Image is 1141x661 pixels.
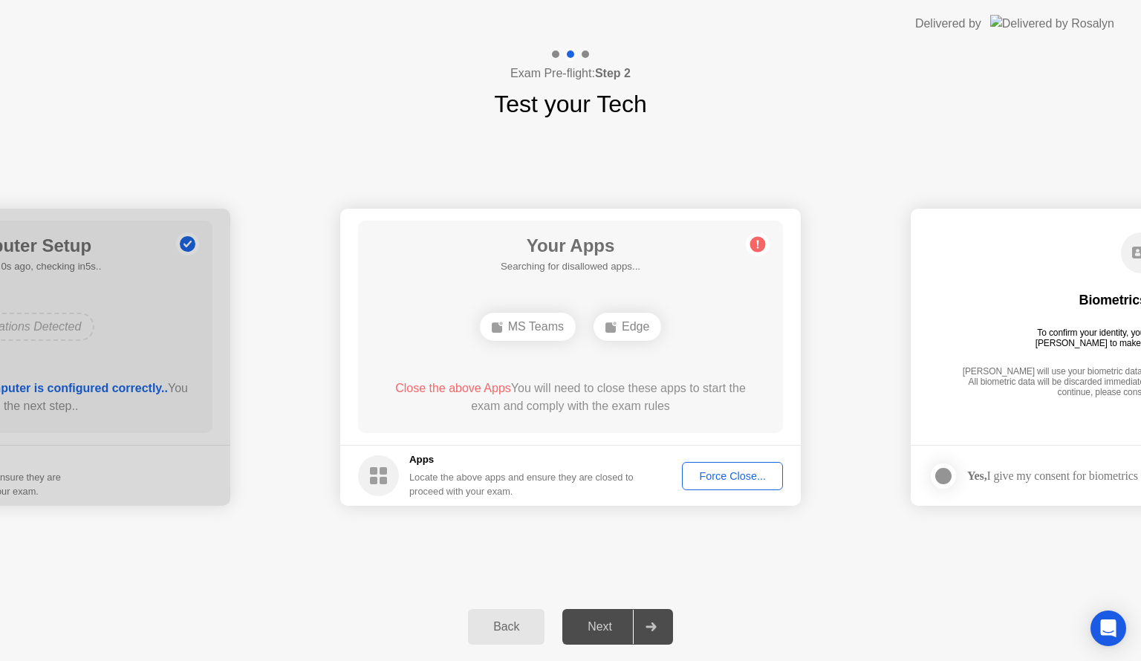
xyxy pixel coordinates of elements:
[380,380,762,415] div: You will need to close these apps to start the exam and comply with the exam rules
[567,620,633,634] div: Next
[967,469,986,482] strong: Yes,
[595,67,631,79] b: Step 2
[1090,610,1126,646] div: Open Intercom Messenger
[409,470,634,498] div: Locate the above apps and ensure they are closed to proceed with your exam.
[501,232,640,259] h1: Your Apps
[682,462,783,490] button: Force Close...
[409,452,634,467] h5: Apps
[494,86,647,122] h1: Test your Tech
[594,313,661,341] div: Edge
[395,382,511,394] span: Close the above Apps
[480,313,576,341] div: MS Teams
[468,609,545,645] button: Back
[510,65,631,82] h4: Exam Pre-flight:
[990,15,1114,32] img: Delivered by Rosalyn
[915,15,981,33] div: Delivered by
[501,259,640,274] h5: Searching for disallowed apps...
[472,620,540,634] div: Back
[562,609,673,645] button: Next
[687,470,778,482] div: Force Close...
